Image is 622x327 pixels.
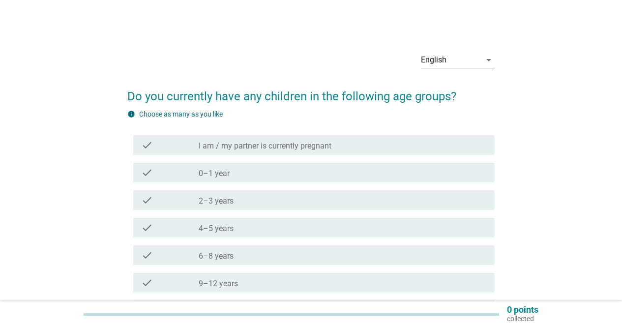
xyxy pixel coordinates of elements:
label: 4–5 years [199,224,234,234]
label: 6–8 years [199,251,234,261]
label: Choose as many as you like [139,110,223,118]
label: 2–3 years [199,196,234,206]
p: 0 points [507,305,538,314]
i: check [141,249,153,261]
i: check [141,222,153,234]
label: 0–1 year [199,169,230,178]
h2: Do you currently have any children in the following age groups? [127,78,495,105]
label: I am / my partner is currently pregnant [199,141,331,151]
label: 9–12 years [199,279,238,289]
p: collected [507,314,538,323]
div: English [421,56,446,64]
i: info [127,110,135,118]
i: arrow_drop_down [483,54,495,66]
i: check [141,139,153,151]
i: check [141,277,153,289]
i: check [141,167,153,178]
i: check [141,194,153,206]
